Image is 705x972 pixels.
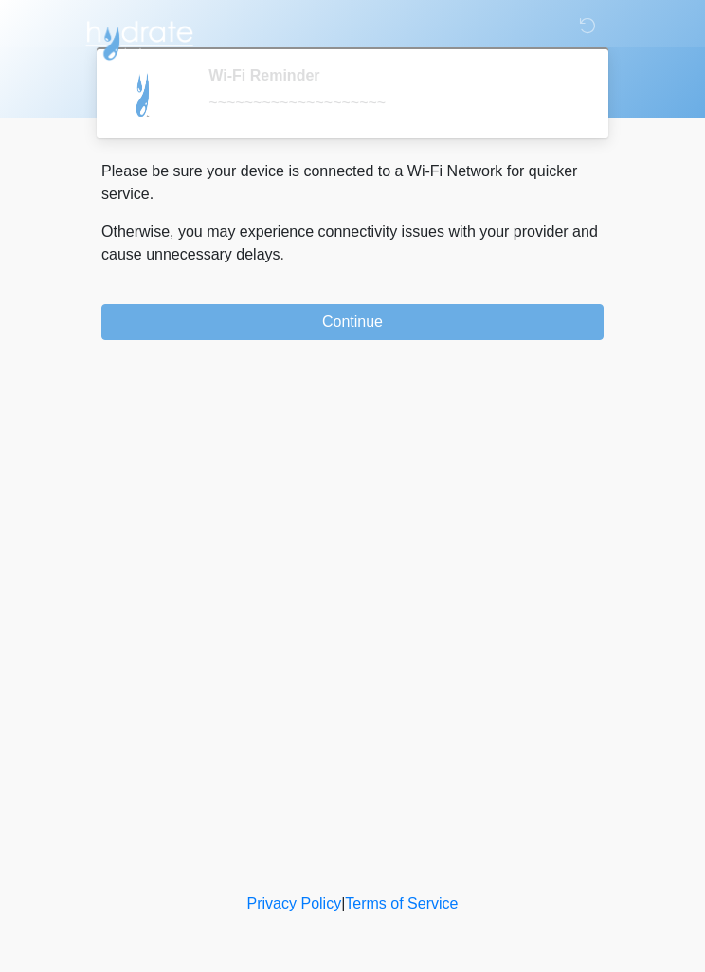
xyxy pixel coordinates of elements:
a: | [341,895,345,911]
a: Terms of Service [345,895,458,911]
a: Privacy Policy [247,895,342,911]
p: Please be sure your device is connected to a Wi-Fi Network for quicker service. [101,160,604,206]
button: Continue [101,304,604,340]
img: Agent Avatar [116,66,172,123]
img: Hydrate IV Bar - Scottsdale Logo [82,14,196,62]
div: ~~~~~~~~~~~~~~~~~~~~ [208,92,575,115]
span: . [280,246,284,262]
p: Otherwise, you may experience connectivity issues with your provider and cause unnecessary delays [101,221,604,266]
